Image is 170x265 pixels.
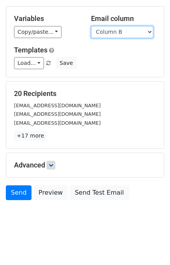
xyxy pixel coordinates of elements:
h5: 20 Recipients [14,89,156,98]
a: Copy/paste... [14,26,61,38]
iframe: Chat Widget [131,228,170,265]
a: Send Test Email [70,185,129,200]
a: Load... [14,57,44,69]
small: [EMAIL_ADDRESS][DOMAIN_NAME] [14,111,101,117]
small: [EMAIL_ADDRESS][DOMAIN_NAME] [14,120,101,126]
button: Save [56,57,76,69]
a: Preview [33,185,68,200]
h5: Variables [14,14,79,23]
a: +17 more [14,131,47,141]
a: Send [6,185,32,200]
a: Templates [14,46,47,54]
small: [EMAIL_ADDRESS][DOMAIN_NAME] [14,103,101,108]
h5: Advanced [14,161,156,169]
h5: Email column [91,14,156,23]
